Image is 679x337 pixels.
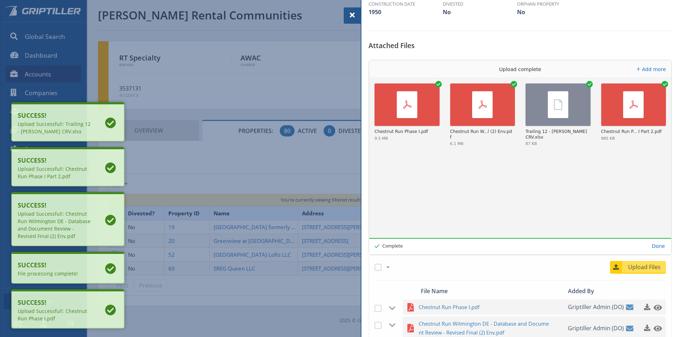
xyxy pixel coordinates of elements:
div: Chestnut Run Phase I.pdf [375,129,428,135]
span: Chestnut Run Phase I.pdf [419,303,550,312]
a: Click to preview this file [651,322,661,335]
div: Upload complete [467,60,573,78]
span: Chestnut Run Wilmington DE - Database and Document Review - Revised Final (2) Env.pdf [419,319,550,337]
b: Success! [18,201,93,210]
div: 985 KB [601,136,615,140]
div: Added By [566,286,619,296]
div: Chestnut Run Wilmington DE - Database and Document Review - Revised Final (2) Env.pdf [450,129,513,140]
th: Divested [443,1,517,7]
b: Success! [18,156,93,165]
div: Complete [375,244,403,248]
div: Chestnut Run Phase I Part 2.pdf [601,129,662,135]
a: Chestnut Run Wilmington DE - Database and Document Review - Revised Final (2) Env.pdf [419,319,566,337]
button: Done [649,241,668,251]
span: Add more [642,66,666,72]
div: Upload Successful!: Chestnut Run Phase I Part 2.pdf [18,165,93,180]
div: Upload Successful!: Trailing 12 - [PERSON_NAME] CRV.xlsx [18,120,93,135]
div: 9.5 MB [375,136,388,140]
span: Griptiller Admin (DO) [568,321,624,336]
button: Add more files [634,64,669,74]
div: File processing complete! [18,270,93,277]
h5: Attached Files [368,42,672,55]
b: Success! [18,111,93,120]
span: No [517,8,525,16]
span: No [443,8,451,16]
div: Complete [369,238,404,254]
div: Trailing 12 - Berger CRV.xlsx [526,129,589,140]
a: Chestnut Run Phase I.pdf [419,303,566,312]
span: Upload Files [623,263,666,271]
div: 100% [369,238,671,239]
a: Click to preview this file [651,301,661,314]
div: Upload Successful!: Chestnut Run Phase I.pdf [18,307,93,322]
div: Uppy Dashboard [369,60,672,255]
div: Upload Successful!: Chestnut Run Wilmington DE - Database and Document Review - Revised Final (2)... [18,210,93,240]
span: Griptiller Admin (DO) [568,300,624,315]
b: Success! [18,260,93,270]
th: Orphan Property [517,1,591,7]
b: Success! [18,298,93,307]
div: 87 KB [526,142,537,146]
div: File Name [419,286,566,296]
div: 6.1 MB [450,142,464,146]
span: 1950 [368,8,381,16]
a: Upload Files [610,261,666,274]
th: Construction Date [368,1,443,7]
